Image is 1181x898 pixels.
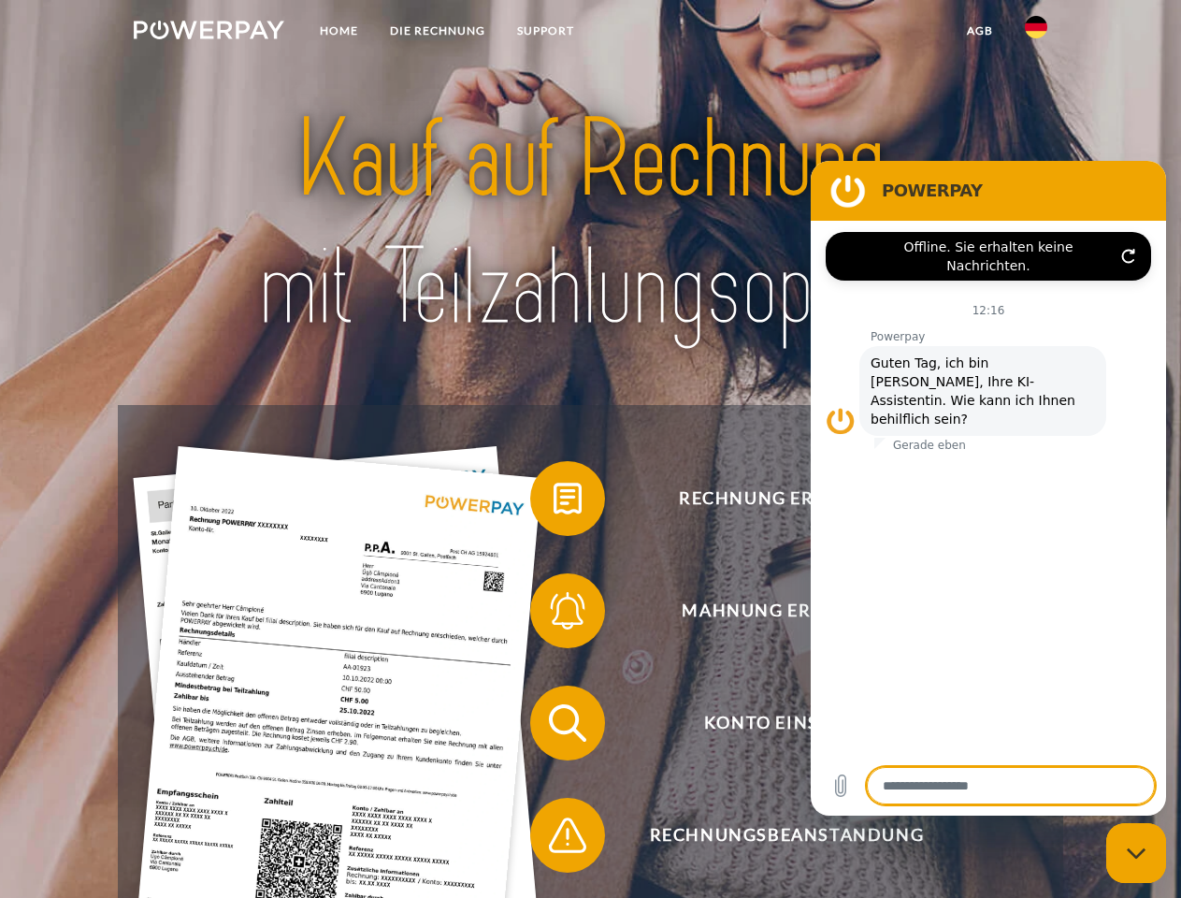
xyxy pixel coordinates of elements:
[374,14,501,48] a: DIE RECHNUNG
[544,475,591,522] img: qb_bill.svg
[1025,16,1047,38] img: de
[544,812,591,859] img: qb_warning.svg
[557,461,1015,536] span: Rechnung erhalten?
[951,14,1009,48] a: agb
[304,14,374,48] a: Home
[134,21,284,39] img: logo-powerpay-white.svg
[530,798,1016,873] button: Rechnungsbeanstandung
[1106,823,1166,883] iframe: Schaltfläche zum Öffnen des Messaging-Fensters; Konversation läuft
[530,573,1016,648] button: Mahnung erhalten?
[811,161,1166,816] iframe: Messaging-Fenster
[179,90,1002,358] img: title-powerpay_de.svg
[544,587,591,634] img: qb_bell.svg
[501,14,590,48] a: SUPPORT
[544,700,591,746] img: qb_search.svg
[530,686,1016,760] button: Konto einsehen
[557,573,1015,648] span: Mahnung erhalten?
[557,798,1015,873] span: Rechnungsbeanstandung
[557,686,1015,760] span: Konto einsehen
[530,461,1016,536] button: Rechnung erhalten?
